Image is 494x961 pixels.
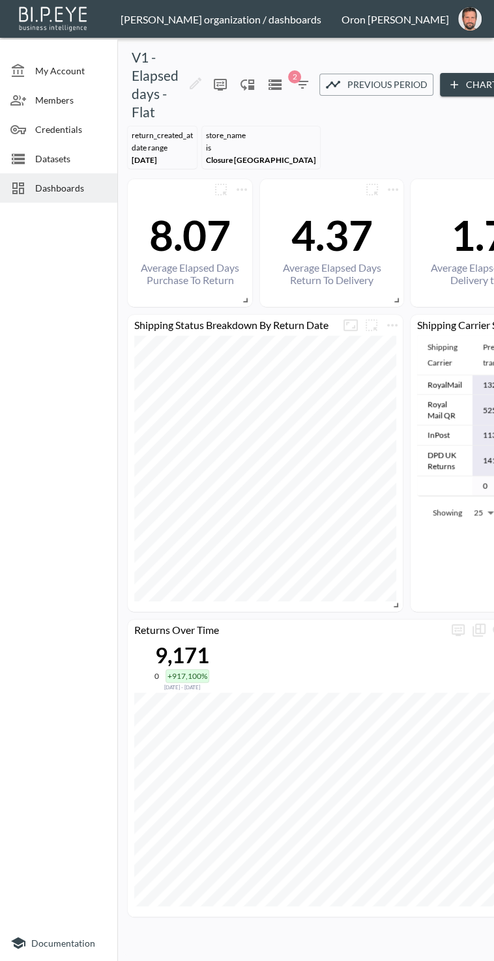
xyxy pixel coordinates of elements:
div: IS [206,143,316,152]
div: return_created_at [132,130,193,140]
button: Fullscreen [340,315,361,336]
span: Display settings [210,74,231,95]
span: Previous period [347,77,428,93]
div: 8.07 [134,210,246,260]
div: +917,100% [166,669,209,683]
span: Credentials [35,122,107,136]
td: InPost [417,425,472,445]
span: My Account [35,64,107,78]
div: Compared to Jul 15, 2024 - Feb 01, 2025 [154,683,209,691]
span: Documentation [31,938,95,949]
h5: V1 - Elapsed days - Flat [132,48,179,121]
button: more [362,179,383,200]
button: more [448,620,469,640]
span: Chart settings [231,179,252,200]
span: Attach chart to a group [362,182,383,194]
span: Attach chart to a group [211,182,231,194]
td: DPD UK Returns [417,446,472,476]
div: [PERSON_NAME] organization / dashboards [121,13,341,25]
p: Showing [433,507,462,518]
div: 9,171 [154,642,209,668]
button: Previous period [319,74,433,96]
td: RoyalMail [417,375,472,395]
span: Display settings [448,620,469,640]
div: Shipping Status Breakdown By Return Date [128,319,340,331]
span: Closure [GEOGRAPHIC_DATA] [206,155,316,165]
span: Chart settings [383,179,403,200]
div: 0 [154,671,159,681]
span: Members [35,93,107,107]
div: DATE RANGE [132,143,193,152]
span: Dashboards [35,181,107,195]
div: Returns Over Time [128,624,448,636]
span: Attach chart to a group [361,317,382,330]
button: 2 [292,74,313,95]
button: more [383,179,403,200]
td: Royal Mail QR [417,395,472,425]
span: [DATE] [132,155,157,165]
svg: Edit [188,76,203,91]
div: Enable/disable chart dragging [237,74,258,95]
button: oron@bipeye.com [449,3,491,35]
button: more [382,315,403,336]
th: Shipping Carrier [417,336,472,375]
img: bipeye-logo [16,3,91,33]
div: Average Elapsed Days Return To Delivery [267,261,397,286]
span: Chart settings [382,315,403,336]
div: store_name [206,130,316,140]
button: more [211,179,231,200]
button: Datasets [265,74,285,95]
button: more [361,315,382,336]
button: more [210,74,231,95]
div: Oron [PERSON_NAME] [341,13,449,25]
span: Datasets [35,152,107,165]
div: 4.37 [267,210,397,260]
button: more [231,179,252,200]
a: Documentation [10,935,107,951]
div: Show chart as table [469,620,489,640]
div: Average Elapsed Days Purchase To Return [134,261,246,286]
img: f7df4f0b1e237398fe25aedd0497c453 [458,7,482,31]
span: 2 [288,70,301,83]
